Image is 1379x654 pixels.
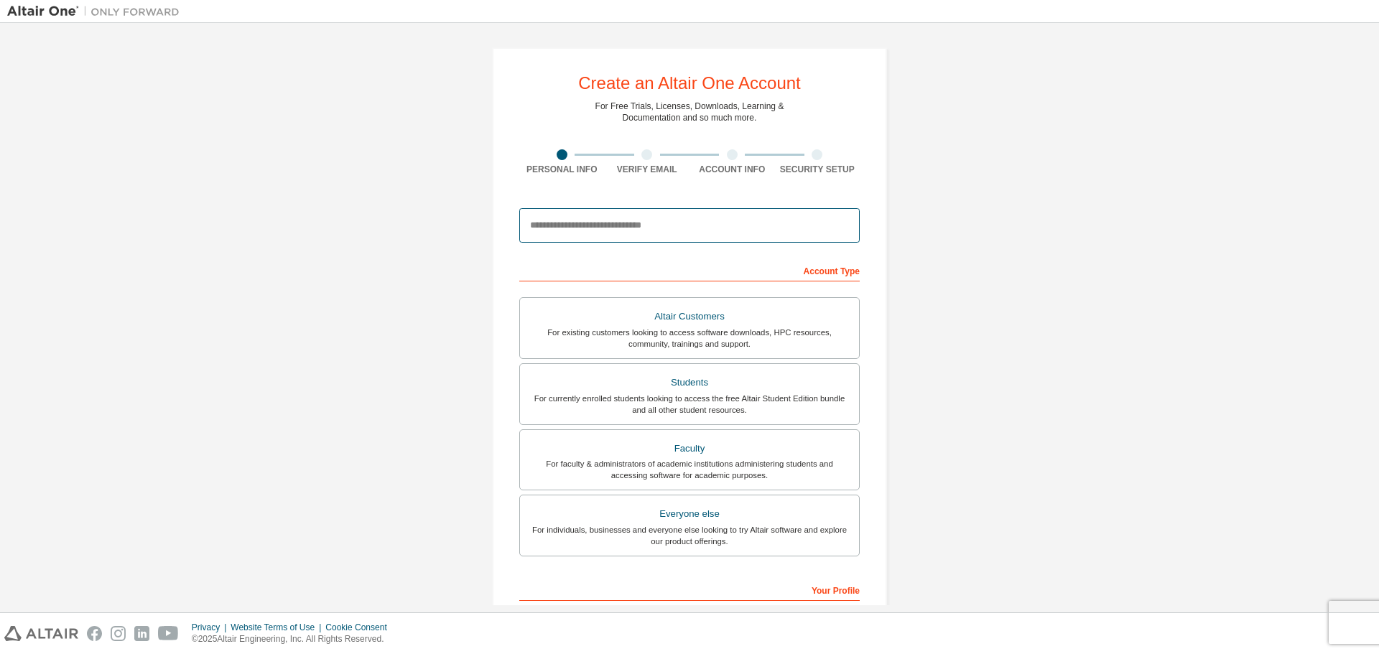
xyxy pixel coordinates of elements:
[325,622,395,633] div: Cookie Consent
[87,626,102,641] img: facebook.svg
[519,578,860,601] div: Your Profile
[192,622,231,633] div: Privacy
[595,101,784,123] div: For Free Trials, Licenses, Downloads, Learning & Documentation and so much more.
[529,439,850,459] div: Faculty
[158,626,179,641] img: youtube.svg
[4,626,78,641] img: altair_logo.svg
[519,164,605,175] div: Personal Info
[529,524,850,547] div: For individuals, businesses and everyone else looking to try Altair software and explore our prod...
[111,626,126,641] img: instagram.svg
[231,622,325,633] div: Website Terms of Use
[529,373,850,393] div: Students
[578,75,801,92] div: Create an Altair One Account
[134,626,149,641] img: linkedin.svg
[529,307,850,327] div: Altair Customers
[775,164,860,175] div: Security Setup
[529,504,850,524] div: Everyone else
[519,258,860,281] div: Account Type
[529,393,850,416] div: For currently enrolled students looking to access the free Altair Student Edition bundle and all ...
[605,164,690,175] div: Verify Email
[529,458,850,481] div: For faculty & administrators of academic institutions administering students and accessing softwa...
[192,633,396,645] p: © 2025 Altair Engineering, Inc. All Rights Reserved.
[7,4,187,19] img: Altair One
[529,327,850,350] div: For existing customers looking to access software downloads, HPC resources, community, trainings ...
[689,164,775,175] div: Account Info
